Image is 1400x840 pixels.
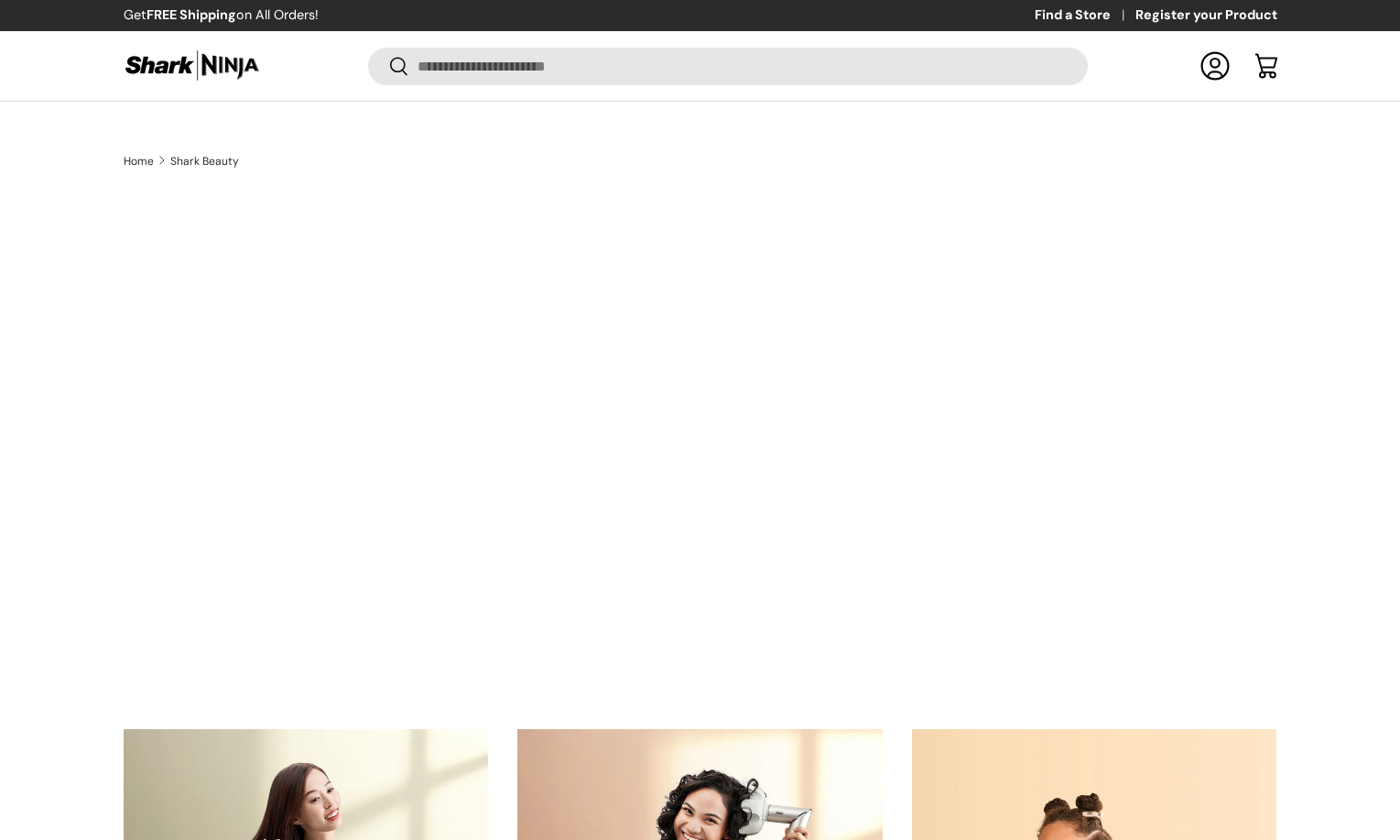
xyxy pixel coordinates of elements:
p: Get on All Orders! [124,5,319,26]
img: Shark Ninja Philippines [124,48,261,83]
a: Find a Store [1035,5,1135,26]
a: Shark Beauty [170,156,239,167]
nav: Breadcrumbs [124,153,1277,169]
a: Register your Product [1135,5,1277,26]
a: Home [124,156,154,167]
strong: FREE Shipping [147,6,236,23]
